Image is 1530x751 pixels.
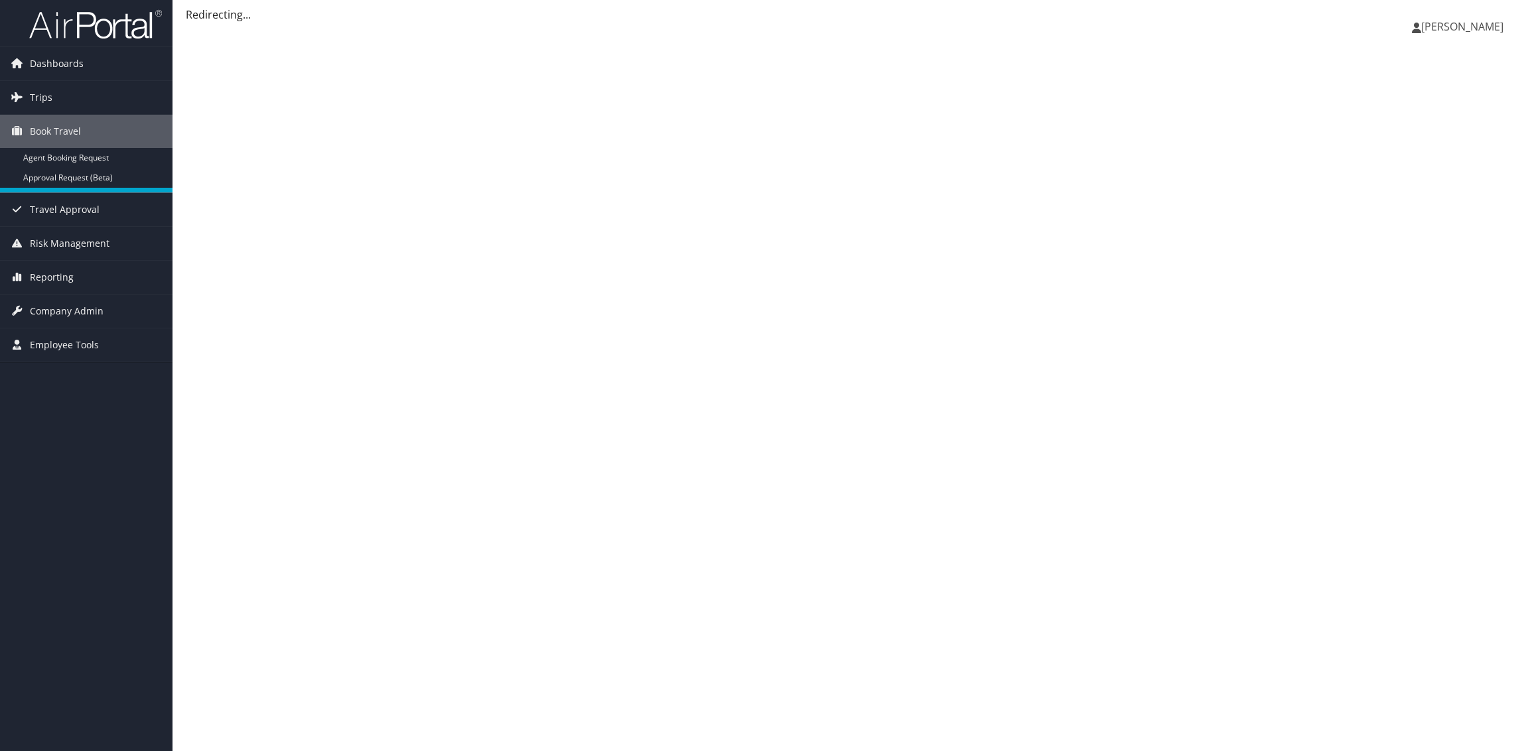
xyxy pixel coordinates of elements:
[30,47,84,80] span: Dashboards
[186,7,1517,23] div: Redirecting...
[30,115,81,148] span: Book Travel
[30,295,104,328] span: Company Admin
[29,9,162,40] img: airportal-logo.png
[1421,19,1503,34] span: [PERSON_NAME]
[30,227,109,260] span: Risk Management
[1412,7,1517,46] a: [PERSON_NAME]
[30,193,100,226] span: Travel Approval
[30,81,52,114] span: Trips
[30,261,74,294] span: Reporting
[30,328,99,362] span: Employee Tools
